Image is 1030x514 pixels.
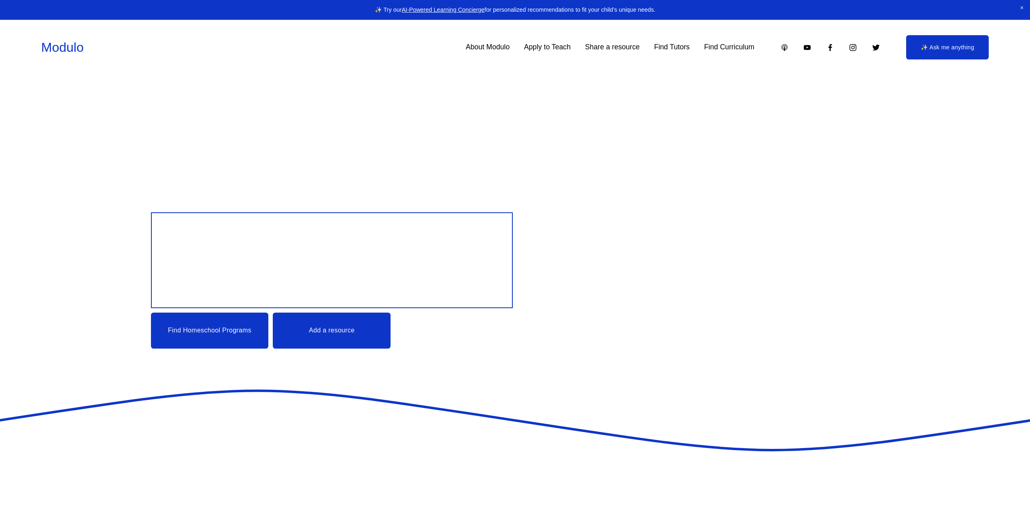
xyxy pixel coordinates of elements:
a: Facebook [826,43,835,52]
a: AI-Powered Learning Concierge [401,6,484,13]
a: YouTube [803,43,811,52]
a: ✨ Ask me anything [906,35,989,59]
span: Design your child’s Education [162,225,387,286]
a: Add a resource [273,313,391,348]
a: Share a resource [585,40,640,55]
a: Twitter [872,43,880,52]
a: About Modulo [466,40,510,55]
a: Instagram [849,43,857,52]
a: Apple Podcasts [780,43,789,52]
a: Find Tutors [654,40,690,55]
a: Apply to Teach [524,40,571,55]
a: Find Homeschool Programs [151,313,269,348]
a: Find Curriculum [704,40,754,55]
a: Modulo [41,40,84,55]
